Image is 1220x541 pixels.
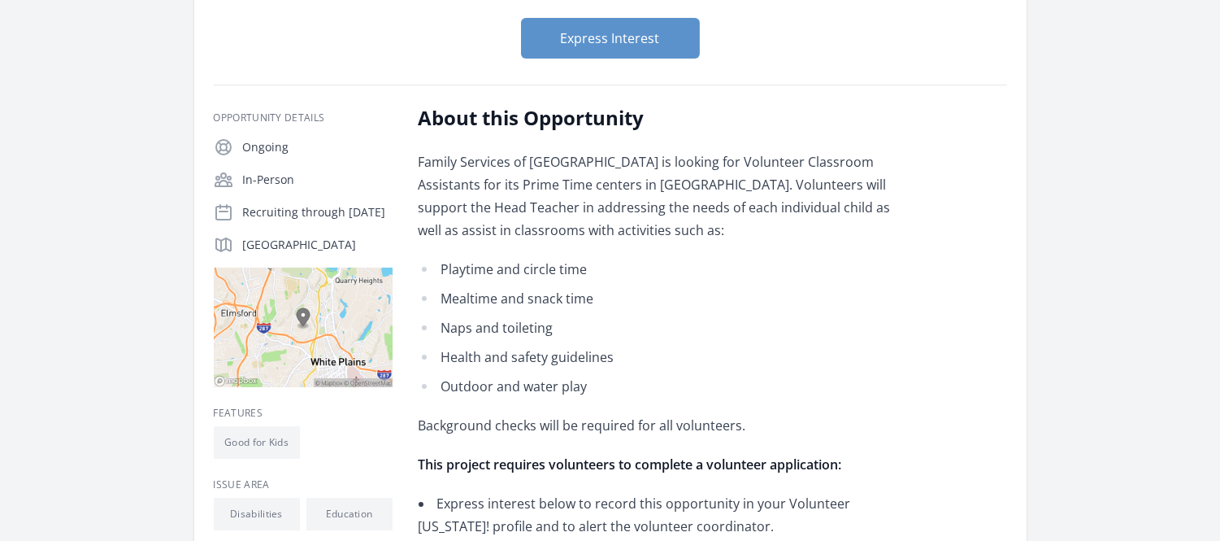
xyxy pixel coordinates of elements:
[243,237,393,253] p: [GEOGRAPHIC_DATA]
[419,258,894,281] li: Playtime and circle time
[214,111,393,124] h3: Opportunity Details
[419,492,894,538] li: Express interest below to record this opportunity in your Volunteer [US_STATE]! profile and to al...
[419,456,842,473] span: This project requires volunteers to complete a volunteer application:
[306,498,393,530] li: Education
[243,204,393,220] p: Recruiting through [DATE]
[419,346,894,369] li: Health and safety guidelines
[419,287,894,310] li: Mealtime and snack time
[521,18,700,59] button: Express Interest
[419,151,894,242] p: Family Services of [GEOGRAPHIC_DATA] is looking for Volunteer Classroom Assistants for its Prime ...
[214,498,300,530] li: Disabilities
[243,139,393,155] p: Ongoing
[419,414,894,437] p: Background checks will be required for all volunteers.
[214,426,300,459] li: Good for Kids
[419,105,894,131] h2: About this Opportunity
[243,172,393,188] p: In-Person
[419,316,894,339] li: Naps and toileting
[214,268,393,387] img: Map
[419,375,894,398] li: Outdoor and water play
[214,478,393,491] h3: Issue area
[214,407,393,420] h3: Features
